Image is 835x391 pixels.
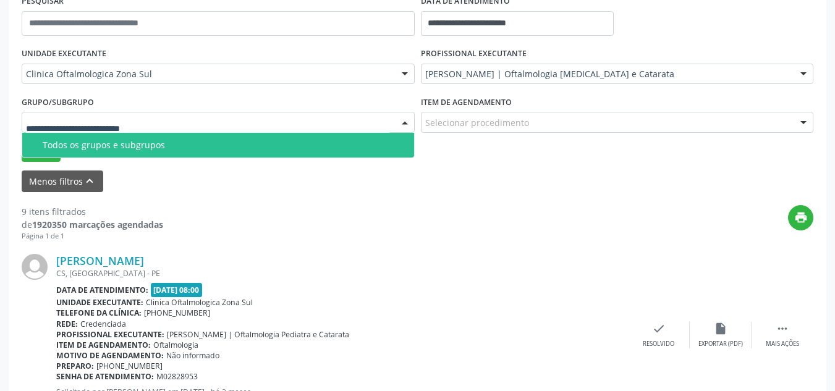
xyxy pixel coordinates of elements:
div: Resolvido [643,340,674,348]
div: de [22,218,163,231]
div: Todos os grupos e subgrupos [43,140,407,150]
img: img [22,254,48,280]
i: insert_drive_file [714,322,727,335]
button: print [788,205,813,230]
div: Mais ações [766,340,799,348]
div: CS, [GEOGRAPHIC_DATA] - PE [56,268,628,279]
b: Unidade executante: [56,297,143,308]
span: Não informado [166,350,219,361]
span: [PERSON_NAME] | Oftalmologia [MEDICAL_DATA] e Catarata [425,68,789,80]
strong: 1920350 marcações agendadas [32,219,163,230]
b: Preparo: [56,361,94,371]
b: Motivo de agendamento: [56,350,164,361]
label: UNIDADE EXECUTANTE [22,44,106,64]
span: [PERSON_NAME] | Oftalmologia Pediatra e Catarata [167,329,349,340]
div: 9 itens filtrados [22,205,163,218]
span: [PHONE_NUMBER] [144,308,210,318]
button: Menos filtroskeyboard_arrow_up [22,170,103,192]
div: Página 1 de 1 [22,231,163,242]
b: Item de agendamento: [56,340,151,350]
i: check [652,322,666,335]
div: Exportar (PDF) [698,340,743,348]
span: Credenciada [80,319,126,329]
b: Telefone da clínica: [56,308,142,318]
i: keyboard_arrow_up [83,174,96,188]
span: M02828953 [156,371,198,382]
span: Oftalmologia [153,340,198,350]
label: Grupo/Subgrupo [22,93,94,112]
label: PROFISSIONAL EXECUTANTE [421,44,527,64]
a: [PERSON_NAME] [56,254,144,267]
span: Clinica Oftalmologica Zona Sul [146,297,253,308]
span: Clinica Oftalmologica Zona Sul [26,68,389,80]
span: [DATE] 08:00 [151,283,203,297]
b: Data de atendimento: [56,285,148,295]
i:  [776,322,789,335]
label: Item de agendamento [421,93,512,112]
b: Rede: [56,319,78,329]
span: [PHONE_NUMBER] [96,361,163,371]
span: Selecionar procedimento [425,116,529,129]
b: Profissional executante: [56,329,164,340]
i: print [794,211,808,224]
b: Senha de atendimento: [56,371,154,382]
